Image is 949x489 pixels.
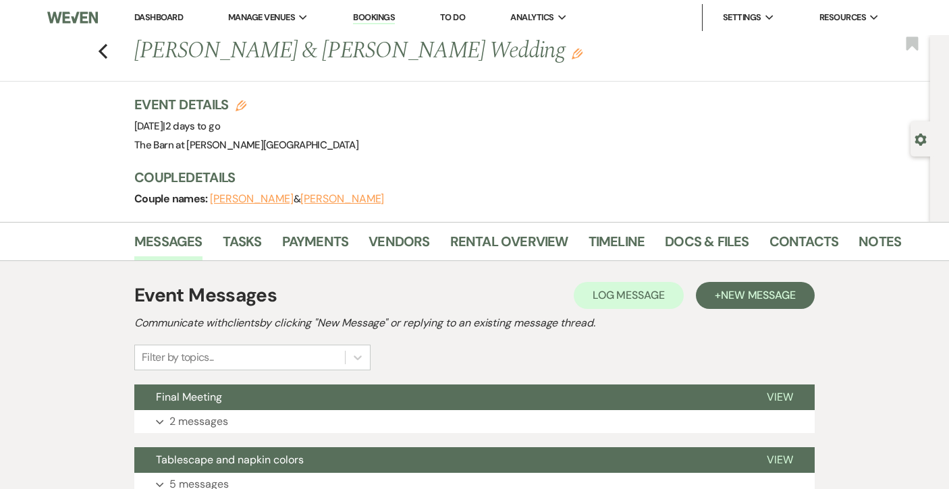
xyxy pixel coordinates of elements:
[210,192,384,206] span: &
[134,315,815,331] h2: Communicate with clients by clicking "New Message" or replying to an existing message thread.
[572,47,582,59] button: Edit
[134,231,202,260] a: Messages
[134,410,815,433] button: 2 messages
[767,453,793,467] span: View
[210,194,294,204] button: [PERSON_NAME]
[300,194,384,204] button: [PERSON_NAME]
[134,384,745,410] button: Final Meeting
[282,231,349,260] a: Payments
[134,138,358,152] span: The Barn at [PERSON_NAME][GEOGRAPHIC_DATA]
[223,231,262,260] a: Tasks
[819,11,866,24] span: Resources
[745,384,815,410] button: View
[134,95,358,114] h3: Event Details
[163,119,220,133] span: |
[593,288,665,302] span: Log Message
[134,281,277,310] h1: Event Messages
[156,453,304,467] span: Tablescape and napkin colors
[723,11,761,24] span: Settings
[134,168,890,187] h3: Couple Details
[134,11,183,23] a: Dashboard
[369,231,429,260] a: Vendors
[156,390,222,404] span: Final Meeting
[228,11,295,24] span: Manage Venues
[47,3,98,32] img: Weven Logo
[134,192,210,206] span: Couple names:
[574,282,684,309] button: Log Message
[696,282,815,309] button: +New Message
[721,288,796,302] span: New Message
[134,447,745,473] button: Tablescape and napkin colors
[440,11,465,23] a: To Do
[450,231,568,260] a: Rental Overview
[165,119,220,133] span: 2 days to go
[142,349,214,366] div: Filter by topics...
[769,231,839,260] a: Contacts
[665,231,749,260] a: Docs & Files
[745,447,815,473] button: View
[510,11,553,24] span: Analytics
[915,132,927,145] button: Open lead details
[134,119,220,133] span: [DATE]
[169,413,228,430] p: 2 messages
[589,231,645,260] a: Timeline
[767,390,793,404] span: View
[353,11,395,24] a: Bookings
[134,35,739,67] h1: [PERSON_NAME] & [PERSON_NAME] Wedding
[859,231,901,260] a: Notes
